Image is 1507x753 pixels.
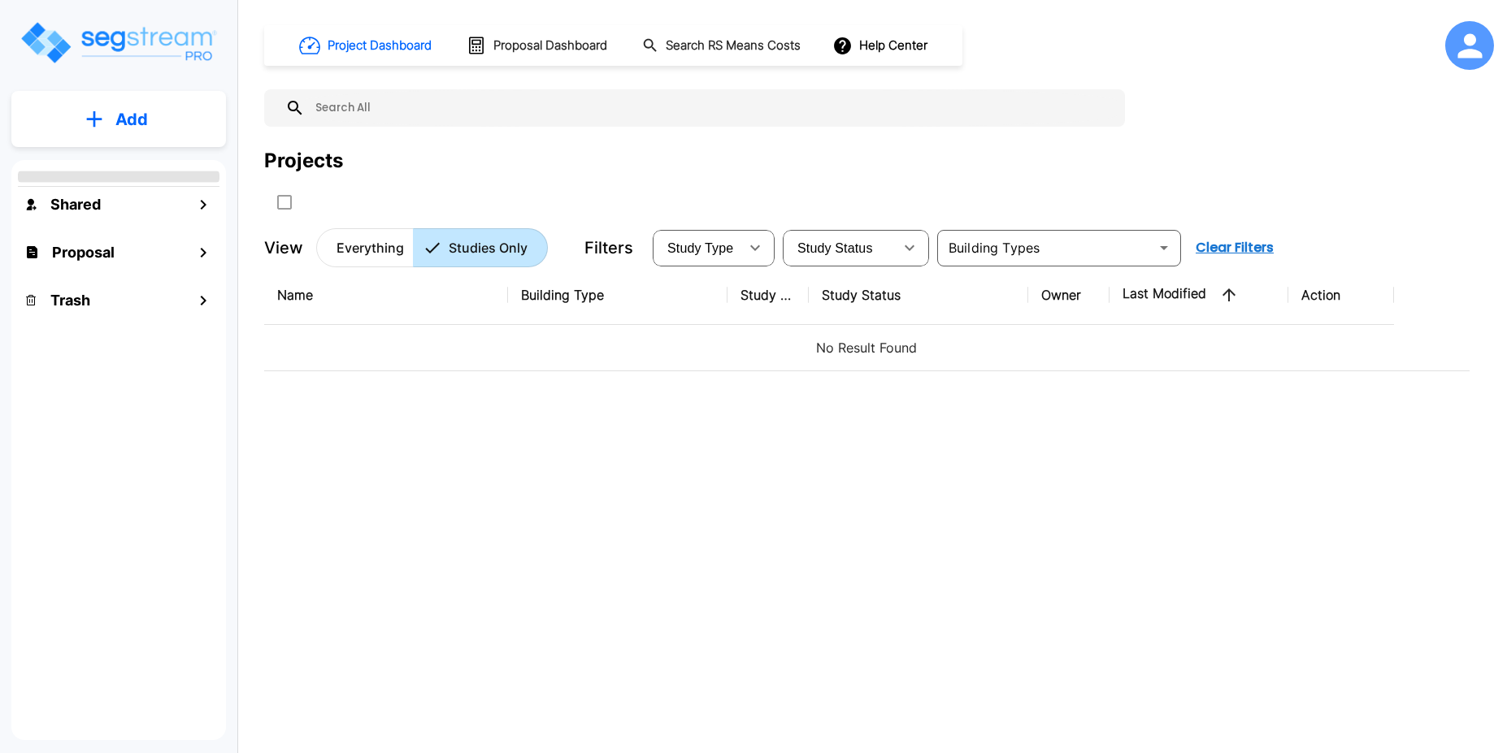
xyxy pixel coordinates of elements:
button: Studies Only [413,228,548,267]
button: Add [11,96,226,143]
h1: Proposal [52,241,115,263]
button: Proposal Dashboard [460,28,616,63]
th: Last Modified [1110,266,1288,325]
div: Projects [264,146,343,175]
div: Select [786,225,893,270]
th: Name [264,266,508,325]
p: Filters [584,236,633,260]
h1: Search RS Means Costs [666,37,801,55]
p: Studies Only [449,238,528,257]
th: Study Status [809,266,1028,325]
button: Search RS Means Costs [636,30,810,62]
input: Search All [305,89,1117,127]
button: Open [1153,236,1175,259]
span: Study Type [667,241,733,255]
div: Select [656,225,739,270]
button: Project Dashboard [293,28,441,63]
h1: Shared [50,193,101,215]
th: Building Type [508,266,727,325]
p: Add [115,107,148,132]
input: Building Types [942,236,1149,259]
h1: Trash [50,289,90,311]
h1: Proposal Dashboard [493,37,607,55]
button: SelectAll [268,186,301,219]
img: Logo [19,19,218,66]
button: Everything [316,228,414,267]
button: Help Center [829,30,934,61]
th: Action [1288,266,1394,325]
th: Study Type [727,266,809,325]
th: Owner [1028,266,1110,325]
h1: Project Dashboard [328,37,432,55]
p: Everything [337,238,404,257]
p: No Result Found [277,338,1457,357]
p: View [264,236,303,260]
div: Platform [316,228,548,267]
button: Clear Filters [1189,232,1280,264]
span: Study Status [797,241,873,255]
